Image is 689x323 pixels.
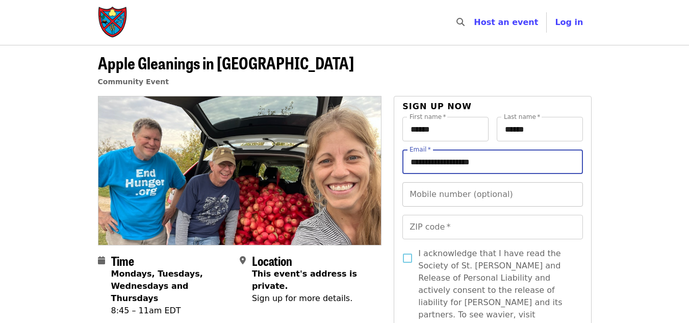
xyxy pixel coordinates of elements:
[111,269,203,303] strong: Mondays, Tuesdays, Wednesdays and Thursdays
[474,17,538,27] a: Host an event
[504,114,540,120] label: Last name
[111,305,232,317] div: 8:45 – 11am EDT
[402,150,582,174] input: Email
[456,17,465,27] i: search icon
[98,96,381,244] img: Apple Gleanings in Hamilton County organized by Society of St. Andrew
[497,117,583,141] input: Last name
[402,215,582,239] input: ZIP code
[402,102,472,111] span: Sign up now
[547,12,591,33] button: Log in
[252,293,352,303] span: Sign up for more details.
[252,269,357,291] span: This event's address is private.
[410,146,431,153] label: Email
[410,114,446,120] label: First name
[111,252,134,269] span: Time
[98,78,169,86] a: Community Event
[98,256,105,265] i: calendar icon
[471,10,479,35] input: Search
[402,117,489,141] input: First name
[402,182,582,207] input: Mobile number (optional)
[252,252,292,269] span: Location
[98,51,354,74] span: Apple Gleanings in [GEOGRAPHIC_DATA]
[240,256,246,265] i: map-marker-alt icon
[555,17,583,27] span: Log in
[98,6,129,39] img: Society of St. Andrew - Home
